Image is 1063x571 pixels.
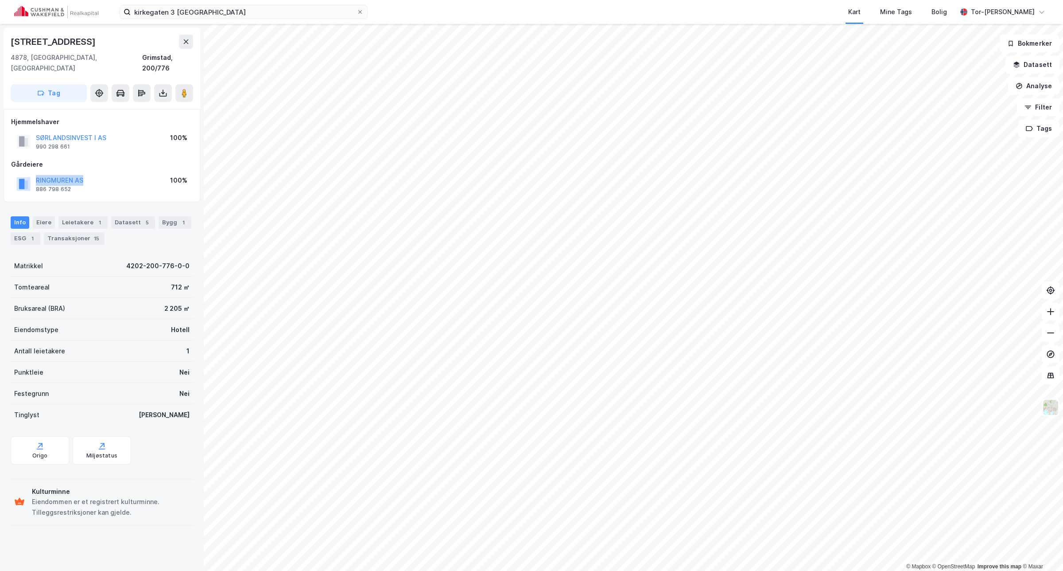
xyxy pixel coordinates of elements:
[44,232,105,245] div: Transaksjoner
[11,216,29,229] div: Info
[58,216,108,229] div: Leietakere
[1042,399,1059,416] img: Z
[126,261,190,271] div: 4202-200-776-0-0
[36,186,71,193] div: 886 798 652
[11,159,193,170] div: Gårdeiere
[971,7,1035,17] div: Tor-[PERSON_NAME]
[880,7,912,17] div: Mine Tags
[14,410,39,420] div: Tinglyst
[14,282,50,293] div: Tomteareal
[14,261,43,271] div: Matrikkel
[11,52,142,74] div: 4878, [GEOGRAPHIC_DATA], [GEOGRAPHIC_DATA]
[111,216,155,229] div: Datasett
[159,216,191,229] div: Bygg
[179,388,190,399] div: Nei
[1005,56,1059,74] button: Datasett
[32,497,190,518] div: Eiendommen er et registrert kulturminne. Tilleggsrestriksjoner kan gjelde.
[143,218,151,227] div: 5
[1008,77,1059,95] button: Analyse
[14,325,58,335] div: Eiendomstype
[906,563,931,570] a: Mapbox
[14,346,65,356] div: Antall leietakere
[179,218,188,227] div: 1
[1017,98,1059,116] button: Filter
[32,486,190,497] div: Kulturminne
[179,367,190,378] div: Nei
[36,143,70,150] div: 990 298 661
[978,563,1021,570] a: Improve this map
[14,367,43,378] div: Punktleie
[14,388,49,399] div: Festegrunn
[171,325,190,335] div: Hotell
[14,303,65,314] div: Bruksareal (BRA)
[11,35,97,49] div: [STREET_ADDRESS]
[170,175,187,186] div: 100%
[931,7,947,17] div: Bolig
[848,7,861,17] div: Kart
[186,346,190,356] div: 1
[28,234,37,243] div: 1
[131,5,357,19] input: Søk på adresse, matrikkel, gårdeiere, leietakere eller personer
[164,303,190,314] div: 2 205 ㎡
[170,133,187,143] div: 100%
[142,52,193,74] div: Grimstad, 200/776
[932,563,975,570] a: OpenStreetMap
[1000,35,1059,52] button: Bokmerker
[14,6,98,18] img: cushman-wakefield-realkapital-logo.202ea83816669bd177139c58696a8fa1.svg
[1018,120,1059,137] button: Tags
[1019,528,1063,571] iframe: Chat Widget
[171,282,190,293] div: 712 ㎡
[139,410,190,420] div: [PERSON_NAME]
[92,234,101,243] div: 15
[11,117,193,127] div: Hjemmelshaver
[86,452,117,459] div: Miljøstatus
[11,232,40,245] div: ESG
[1019,528,1063,571] div: Kontrollprogram for chat
[95,218,104,227] div: 1
[32,452,48,459] div: Origo
[33,216,55,229] div: Eiere
[11,84,87,102] button: Tag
